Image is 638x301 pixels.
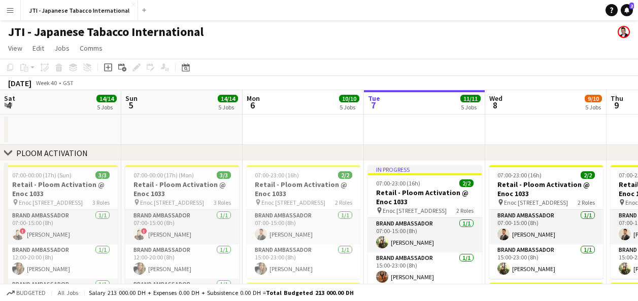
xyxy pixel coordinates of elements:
span: 07:00-23:00 (16h) [255,171,299,179]
span: 3/3 [95,171,110,179]
div: PLOOM ACTIVATION [16,148,88,158]
app-card-role: Brand Ambassador1/112:00-20:00 (8h)[PERSON_NAME] [125,244,239,279]
span: 3 Roles [92,199,110,206]
span: 14/14 [218,95,238,102]
div: 5 Jobs [340,103,359,111]
div: GST [63,79,74,87]
div: 5 Jobs [585,103,601,111]
span: Sat [4,94,15,103]
span: 07:00-00:00 (17h) (Mon) [133,171,194,179]
div: 5 Jobs [461,103,480,111]
app-card-role: Brand Ambassador1/107:00-15:00 (8h)[PERSON_NAME] [368,218,482,252]
span: 7 [366,99,380,111]
span: 10/10 [339,95,359,102]
div: Salary 213 000.00 DH + Expenses 0.00 DH + Subsistence 0.00 DH = [89,289,354,296]
span: Edit [32,44,44,53]
span: 2 Roles [578,199,595,206]
span: Thu [611,94,623,103]
app-card-role: Brand Ambassador1/115:00-23:00 (8h)[PERSON_NAME] [489,244,603,279]
button: Budgeted [5,287,47,298]
span: 07:00-23:00 (16h) [376,179,420,187]
span: ! [141,228,147,234]
span: 2/2 [581,171,595,179]
span: 2 Roles [456,207,474,214]
span: Week 40 [33,79,59,87]
span: 9 [609,99,623,111]
span: 2 [629,3,634,9]
h3: Retail - Ploom Activation @ Enoc 1033 [4,180,118,198]
span: 3/3 [217,171,231,179]
span: Jobs [54,44,70,53]
span: View [8,44,22,53]
span: Comms [80,44,103,53]
span: 07:00-23:00 (16h) [497,171,542,179]
span: 14/14 [96,95,117,102]
h3: Retail - Ploom Activation @ Enoc 1033 [368,188,482,206]
span: ! [20,228,26,234]
span: Enoc [STREET_ADDRESS] [261,199,325,206]
app-job-card: In progress07:00-23:00 (16h)2/2Retail - Ploom Activation @ Enoc 1033 Enoc [STREET_ADDRESS]2 Roles... [368,165,482,287]
button: JTI - Japanese Tabacco International [21,1,138,20]
span: 07:00-00:00 (17h) (Sun) [12,171,72,179]
span: 4 [3,99,15,111]
span: Total Budgeted 213 000.00 DH [266,289,354,296]
span: Enoc [STREET_ADDRESS] [19,199,83,206]
a: Jobs [50,42,74,55]
div: 5 Jobs [97,103,116,111]
span: Enoc [STREET_ADDRESS] [504,199,568,206]
h3: Retail - Ploom Activation @ Enoc 1033 [489,180,603,198]
span: Enoc [STREET_ADDRESS] [383,207,447,214]
app-job-card: 07:00-23:00 (16h)2/2Retail - Ploom Activation @ Enoc 1033 Enoc [STREET_ADDRESS]2 RolesBrand Ambas... [489,165,603,279]
span: 2/2 [459,179,474,187]
span: 6 [245,99,260,111]
a: Comms [76,42,107,55]
span: 5 [124,99,138,111]
span: 8 [488,99,502,111]
span: 2 Roles [335,199,352,206]
span: Wed [489,94,502,103]
span: Mon [247,94,260,103]
h3: Retail - Ploom Activation @ Enoc 1033 [247,180,360,198]
div: 5 Jobs [218,103,238,111]
span: 2/2 [338,171,352,179]
app-card-role: Brand Ambassador1/115:00-23:00 (8h)[PERSON_NAME] [247,244,360,279]
div: [DATE] [8,78,31,88]
span: 9/10 [585,95,602,102]
span: Enoc [STREET_ADDRESS] [140,199,204,206]
a: 2 [621,4,633,16]
h1: JTI - Japanese Tabacco International [8,24,204,40]
app-card-role: Brand Ambassador1/107:00-15:00 (8h)![PERSON_NAME] [4,210,118,244]
span: All jobs [56,289,80,296]
span: Tue [368,94,380,103]
span: 3 Roles [214,199,231,206]
app-job-card: 07:00-23:00 (16h)2/2Retail - Ploom Activation @ Enoc 1033 Enoc [STREET_ADDRESS]2 RolesBrand Ambas... [247,165,360,279]
span: Sun [125,94,138,103]
a: View [4,42,26,55]
app-user-avatar: munjaal choksi [618,26,630,38]
app-card-role: Brand Ambassador1/112:00-20:00 (8h)[PERSON_NAME] [4,244,118,279]
app-card-role: Brand Ambassador1/107:00-15:00 (8h)![PERSON_NAME] [125,210,239,244]
app-card-role: Brand Ambassador1/115:00-23:00 (8h)[PERSON_NAME] [368,252,482,287]
app-card-role: Brand Ambassador1/107:00-15:00 (8h)[PERSON_NAME] [247,210,360,244]
div: In progress [368,165,482,173]
a: Edit [28,42,48,55]
span: 11/11 [460,95,481,102]
h3: Retail - Ploom Activation @ Enoc 1033 [125,180,239,198]
span: Budgeted [16,289,46,296]
app-card-role: Brand Ambassador1/107:00-15:00 (8h)[PERSON_NAME] [489,210,603,244]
